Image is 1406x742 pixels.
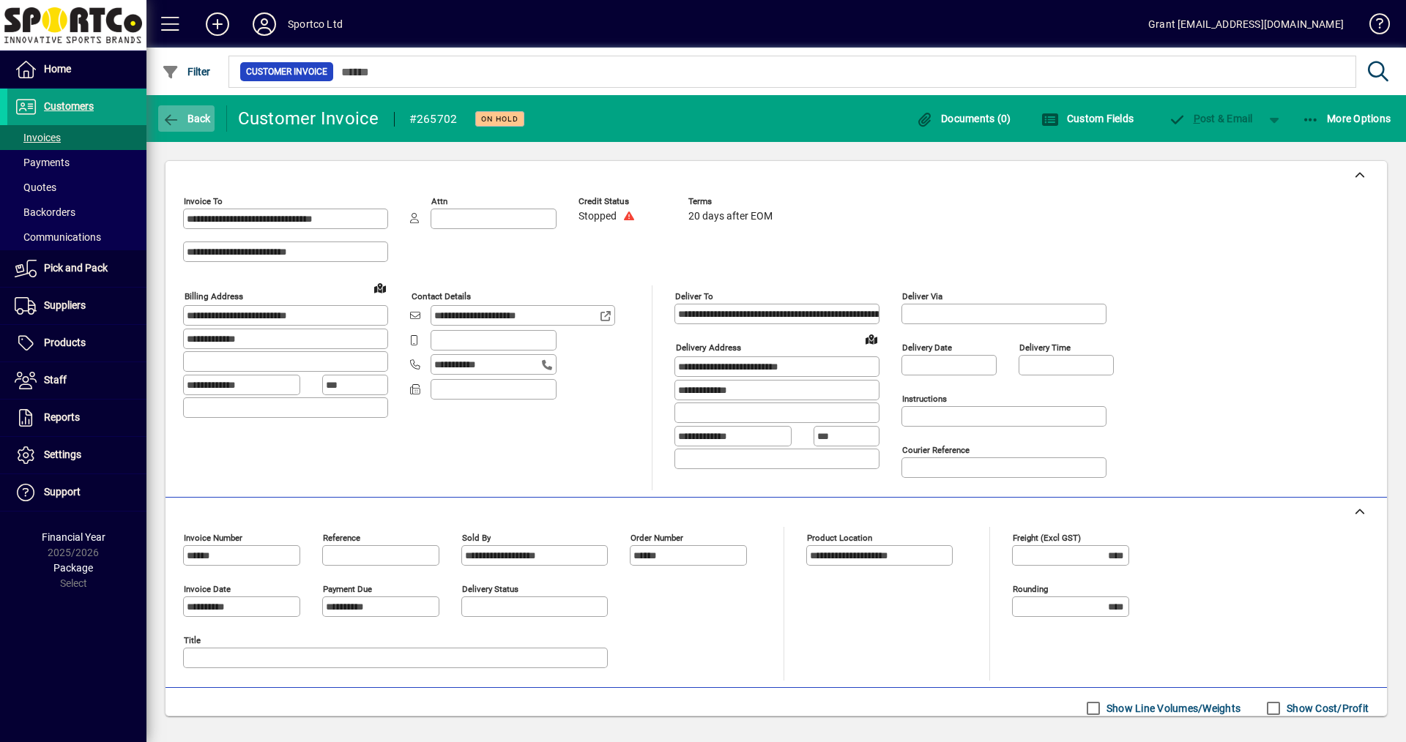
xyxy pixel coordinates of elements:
[44,262,108,274] span: Pick and Pack
[158,59,215,85] button: Filter
[323,584,372,594] mat-label: Payment due
[1148,12,1344,36] div: Grant [EMAIL_ADDRESS][DOMAIN_NAME]
[1161,105,1260,132] button: Post & Email
[1194,113,1200,124] span: P
[44,449,81,460] span: Settings
[462,584,518,594] mat-label: Delivery status
[1358,3,1388,50] a: Knowledge Base
[15,181,56,193] span: Quotes
[7,51,146,88] a: Home
[902,291,942,301] mat-label: Deliver via
[7,225,146,250] a: Communications
[431,196,447,206] mat-label: Attn
[15,206,75,218] span: Backorders
[15,231,101,243] span: Communications
[184,584,231,594] mat-label: Invoice date
[162,66,211,78] span: Filter
[688,197,776,206] span: Terms
[7,200,146,225] a: Backorders
[631,533,683,543] mat-label: Order number
[579,211,617,222] span: Stopped
[1013,533,1081,543] mat-label: Freight (excl GST)
[860,327,883,351] a: View on map
[7,400,146,436] a: Reports
[1168,113,1253,124] span: ost & Email
[44,299,86,311] span: Suppliers
[323,533,360,543] mat-label: Reference
[1302,113,1391,124] span: More Options
[53,562,93,574] span: Package
[1013,584,1048,594] mat-label: Rounding
[912,105,1015,132] button: Documents (0)
[7,250,146,287] a: Pick and Pack
[146,105,227,132] app-page-header-button: Back
[42,531,105,543] span: Financial Year
[7,288,146,324] a: Suppliers
[15,132,61,143] span: Invoices
[1104,701,1241,716] label: Show Line Volumes/Weights
[675,291,713,301] mat-label: Deliver To
[246,64,327,79] span: Customer Invoice
[1298,105,1395,132] button: More Options
[7,362,146,399] a: Staff
[7,325,146,361] a: Products
[7,437,146,473] a: Settings
[15,157,70,168] span: Payments
[807,533,872,543] mat-label: Product location
[238,107,379,130] div: Customer Invoice
[44,411,80,423] span: Reports
[481,114,518,124] span: On hold
[44,337,86,348] span: Products
[462,533,491,543] mat-label: Sold by
[688,211,773,222] span: 20 days after EOM
[184,196,223,206] mat-label: Invoice To
[7,125,146,150] a: Invoices
[368,276,392,299] a: View on map
[158,105,215,132] button: Back
[241,11,288,37] button: Profile
[44,374,67,386] span: Staff
[1284,701,1369,716] label: Show Cost/Profit
[7,175,146,200] a: Quotes
[902,342,952,353] mat-label: Delivery date
[1038,105,1137,132] button: Custom Fields
[409,108,458,131] div: #265702
[194,11,241,37] button: Add
[44,63,71,75] span: Home
[579,197,666,206] span: Credit status
[916,113,1011,124] span: Documents (0)
[7,150,146,175] a: Payments
[184,635,201,645] mat-label: Title
[7,474,146,511] a: Support
[902,394,947,404] mat-label: Instructions
[288,12,343,36] div: Sportco Ltd
[162,113,211,124] span: Back
[1041,113,1134,124] span: Custom Fields
[44,486,81,498] span: Support
[184,533,242,543] mat-label: Invoice number
[902,445,970,455] mat-label: Courier Reference
[44,100,94,112] span: Customers
[1019,342,1071,353] mat-label: Delivery time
